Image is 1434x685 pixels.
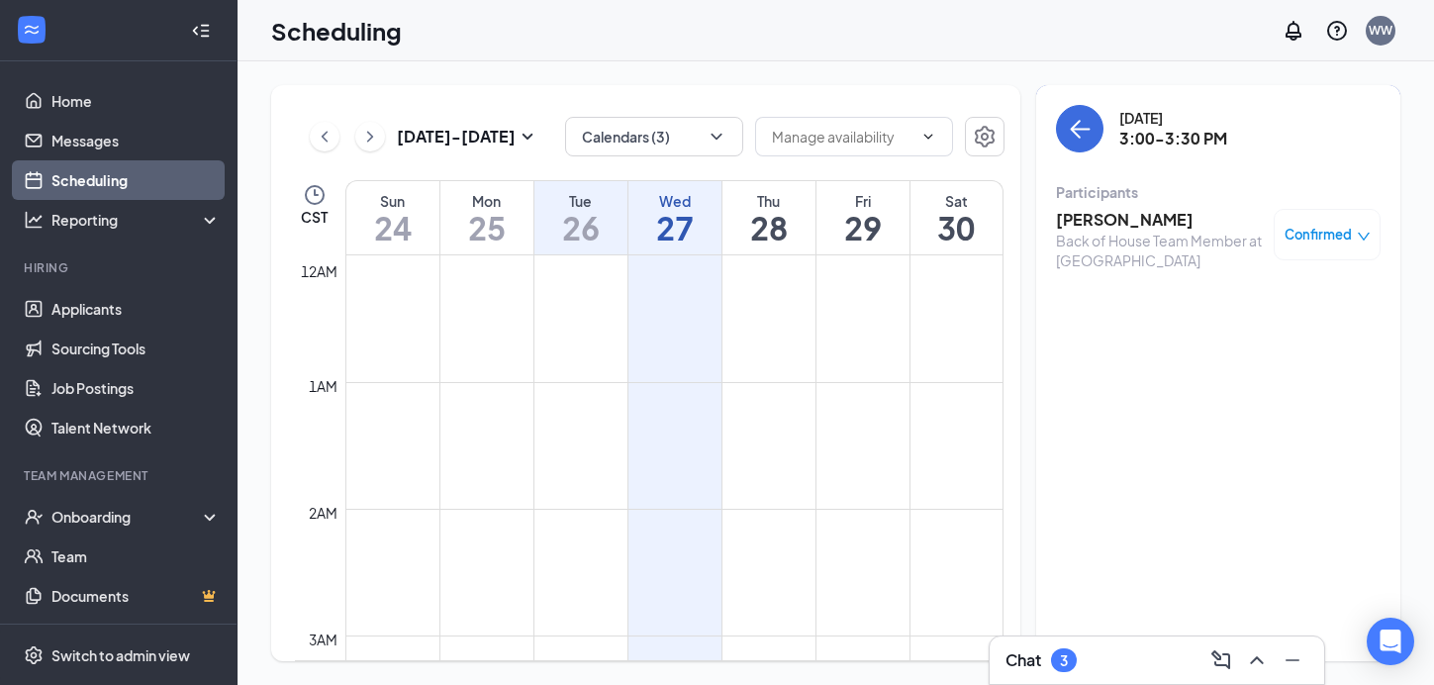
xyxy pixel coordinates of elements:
[51,329,221,368] a: Sourcing Tools
[1277,644,1308,676] button: Minimize
[346,181,439,254] a: August 24, 2025
[346,211,439,245] h1: 24
[22,20,42,40] svg: WorkstreamLogo
[628,181,721,254] a: August 27, 2025
[303,183,327,207] svg: Clock
[722,191,815,211] div: Thu
[1056,182,1381,202] div: Participants
[440,211,533,245] h1: 25
[315,125,335,148] svg: ChevronLeft
[1205,644,1237,676] button: ComposeMessage
[534,211,627,245] h1: 26
[440,181,533,254] a: August 25, 2025
[1241,644,1273,676] button: ChevronUp
[910,181,1004,254] a: August 30, 2025
[772,126,912,147] input: Manage availability
[301,207,328,227] span: CST
[1068,117,1092,141] svg: ArrowLeft
[305,502,341,524] div: 2am
[1119,128,1227,149] h3: 3:00-3:30 PM
[51,408,221,447] a: Talent Network
[722,181,815,254] a: August 28, 2025
[1209,648,1233,672] svg: ComposeMessage
[1060,652,1068,669] div: 3
[1056,231,1264,270] div: Back of House Team Member at [GEOGRAPHIC_DATA]
[24,259,217,276] div: Hiring
[51,121,221,160] a: Messages
[722,211,815,245] h1: 28
[516,125,539,148] svg: SmallChevronDown
[1119,108,1227,128] div: [DATE]
[51,210,222,230] div: Reporting
[1357,230,1371,244] span: down
[1056,209,1264,231] h3: [PERSON_NAME]
[51,616,221,655] a: SurveysCrown
[534,191,627,211] div: Tue
[910,191,1004,211] div: Sat
[816,211,909,245] h1: 29
[1282,19,1305,43] svg: Notifications
[565,117,743,156] button: Calendars (3)ChevronDown
[910,211,1004,245] h1: 30
[1056,105,1103,152] button: back-button
[816,181,909,254] a: August 29, 2025
[628,211,721,245] h1: 27
[346,191,439,211] div: Sun
[305,375,341,397] div: 1am
[51,576,221,616] a: DocumentsCrown
[51,368,221,408] a: Job Postings
[355,122,385,151] button: ChevronRight
[707,127,726,147] svg: ChevronDown
[965,117,1004,156] button: Settings
[51,289,221,329] a: Applicants
[305,629,341,650] div: 3am
[1369,22,1392,39] div: WW
[1245,648,1269,672] svg: ChevronUp
[271,14,402,48] h1: Scheduling
[24,467,217,484] div: Team Management
[51,81,221,121] a: Home
[297,260,341,282] div: 12am
[1005,649,1041,671] h3: Chat
[310,122,339,151] button: ChevronLeft
[1367,618,1414,665] div: Open Intercom Messenger
[51,507,204,527] div: Onboarding
[397,126,516,147] h3: [DATE] - [DATE]
[1281,648,1304,672] svg: Minimize
[440,191,533,211] div: Mon
[920,129,936,145] svg: ChevronDown
[24,645,44,665] svg: Settings
[973,125,997,148] svg: Settings
[24,210,44,230] svg: Analysis
[51,537,221,576] a: Team
[24,507,44,527] svg: UserCheck
[628,191,721,211] div: Wed
[534,181,627,254] a: August 26, 2025
[51,645,190,665] div: Switch to admin view
[191,21,211,41] svg: Collapse
[360,125,380,148] svg: ChevronRight
[51,160,221,200] a: Scheduling
[1325,19,1349,43] svg: QuestionInfo
[816,191,909,211] div: Fri
[1285,225,1352,245] span: Confirmed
